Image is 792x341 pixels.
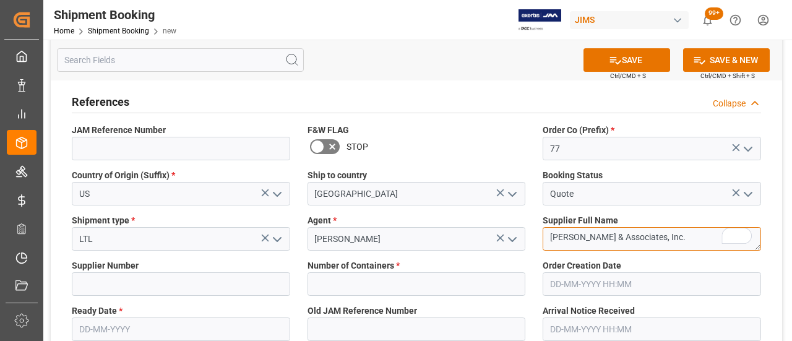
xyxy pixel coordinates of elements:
[54,6,176,24] div: Shipment Booking
[72,214,135,227] span: Shipment type
[72,259,139,272] span: Supplier Number
[738,184,756,204] button: open menu
[543,169,603,182] span: Booking Status
[308,124,349,137] span: F&W FLAG
[57,48,304,72] input: Search Fields
[502,184,521,204] button: open menu
[700,71,755,80] span: Ctrl/CMD + Shift + S
[713,97,746,110] div: Collapse
[543,259,621,272] span: Order Creation Date
[267,230,285,249] button: open menu
[72,124,166,137] span: JAM Reference Number
[72,317,290,341] input: DD-MM-YYYY
[738,139,756,158] button: open menu
[543,227,761,251] textarea: To enrich screen reader interactions, please activate Accessibility in Grammarly extension settings
[519,9,561,31] img: Exertis%20JAM%20-%20Email%20Logo.jpg_1722504956.jpg
[308,259,400,272] span: Number of Containers
[694,6,721,34] button: show 100 new notifications
[610,71,646,80] span: Ctrl/CMD + S
[72,169,175,182] span: Country of Origin (Suffix)
[570,11,689,29] div: JIMS
[308,304,417,317] span: Old JAM Reference Number
[72,93,129,110] h2: References
[543,317,761,341] input: DD-MM-YYYY HH:MM
[543,304,635,317] span: Arrival Notice Received
[88,27,149,35] a: Shipment Booking
[705,7,723,20] span: 99+
[583,48,670,72] button: SAVE
[308,169,367,182] span: Ship to country
[683,48,770,72] button: SAVE & NEW
[267,184,285,204] button: open menu
[502,230,521,249] button: open menu
[72,182,290,205] input: Type to search/select
[54,27,74,35] a: Home
[543,124,614,137] span: Order Co (Prefix)
[570,8,694,32] button: JIMS
[543,272,761,296] input: DD-MM-YYYY HH:MM
[308,214,337,227] span: Agent
[346,140,368,153] span: STOP
[72,304,123,317] span: Ready Date
[543,214,618,227] span: Supplier Full Name
[721,6,749,34] button: Help Center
